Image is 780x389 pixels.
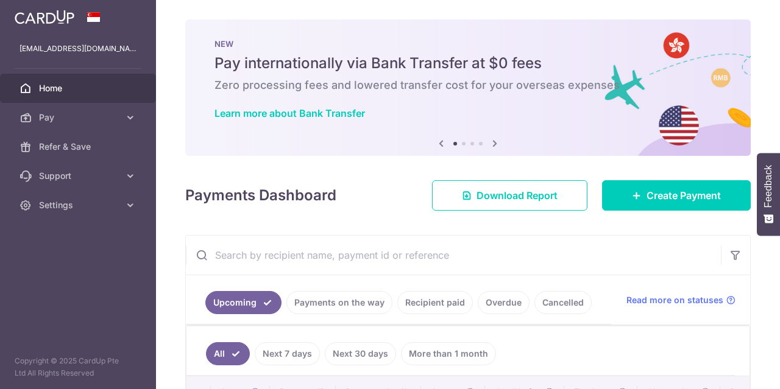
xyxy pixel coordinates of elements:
a: Overdue [478,291,530,314]
span: Download Report [477,188,558,203]
a: Learn more about Bank Transfer [214,107,365,119]
button: Feedback - Show survey [757,153,780,236]
a: More than 1 month [401,342,496,365]
p: [EMAIL_ADDRESS][DOMAIN_NAME] [19,43,136,55]
a: Create Payment [602,180,751,211]
span: Read more on statuses [626,294,723,306]
span: Refer & Save [39,141,119,153]
span: Settings [39,199,119,211]
img: Bank transfer banner [185,19,751,156]
p: NEW [214,39,721,49]
a: Recipient paid [397,291,473,314]
img: CardUp [15,10,74,24]
a: Next 30 days [325,342,396,365]
h5: Pay internationally via Bank Transfer at $0 fees [214,54,721,73]
a: Cancelled [534,291,592,314]
h6: Zero processing fees and lowered transfer cost for your overseas expenses [214,78,721,93]
span: Home [39,82,119,94]
a: All [206,342,250,365]
a: Download Report [432,180,587,211]
span: Support [39,170,119,182]
span: Create Payment [647,188,721,203]
span: Pay [39,111,119,124]
a: Upcoming [205,291,282,314]
input: Search by recipient name, payment id or reference [186,236,721,275]
h4: Payments Dashboard [185,184,336,206]
a: Next 7 days [255,342,320,365]
a: Read more on statuses [626,294,736,306]
a: Payments on the way [286,291,392,314]
span: Feedback [763,165,774,208]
